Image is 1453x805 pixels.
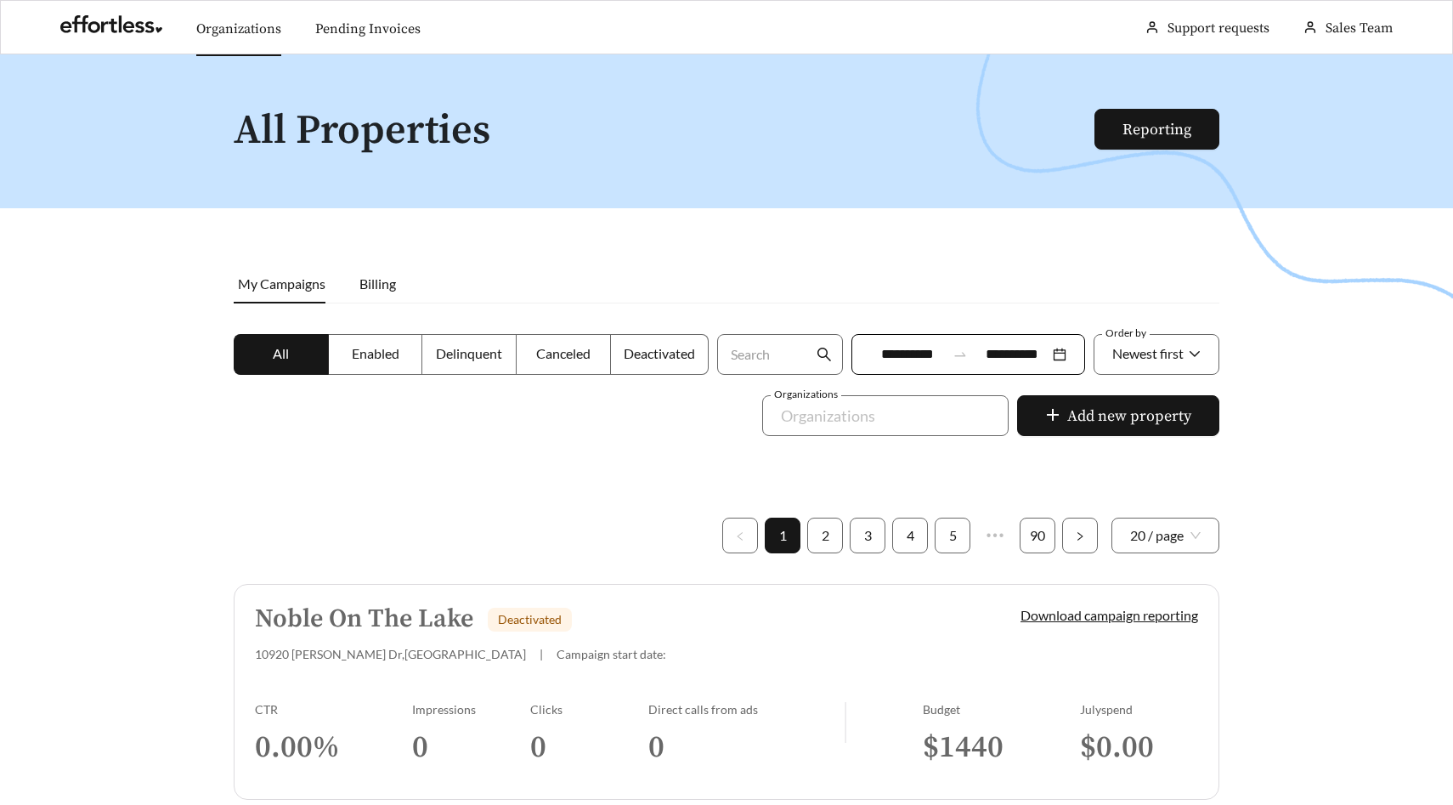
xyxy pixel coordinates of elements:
[540,647,543,661] span: |
[977,518,1013,553] span: •••
[807,518,843,553] li: 2
[1112,345,1184,361] span: Newest first
[1017,395,1219,436] button: plusAdd new property
[273,345,289,361] span: All
[1080,702,1198,717] div: July spend
[817,347,832,362] span: search
[255,605,473,633] h5: Noble On The Lake
[1326,20,1393,37] span: Sales Team
[892,518,928,553] li: 4
[412,728,530,767] h3: 0
[1111,518,1219,553] div: Page Size
[530,728,648,767] h3: 0
[935,518,970,553] li: 5
[536,345,591,361] span: Canceled
[845,702,846,743] img: line
[1080,728,1198,767] h3: $ 0.00
[530,702,648,717] div: Clicks
[315,20,421,37] a: Pending Invoices
[1020,519,1054,553] a: 90
[923,702,1080,717] div: Budget
[923,728,1080,767] h3: $ 1440
[1062,518,1098,553] button: right
[953,347,968,362] span: to
[1130,519,1201,553] span: 20 / page
[1122,120,1191,139] a: Reporting
[359,275,396,292] span: Billing
[953,347,968,362] span: swap-right
[498,612,562,626] span: Deactivated
[436,345,502,361] span: Delinquent
[1062,518,1098,553] li: Next Page
[1167,20,1269,37] a: Support requests
[1020,607,1198,623] a: Download campaign reporting
[624,345,695,361] span: Deactivated
[352,345,399,361] span: Enabled
[1094,109,1219,150] button: Reporting
[722,518,758,553] button: left
[557,647,666,661] span: Campaign start date:
[735,531,745,541] span: left
[234,584,1219,800] a: Noble On The LakeDeactivated10920 [PERSON_NAME] Dr,[GEOGRAPHIC_DATA]|Campaign start date:Download...
[1020,518,1055,553] li: 90
[722,518,758,553] li: Previous Page
[255,647,526,661] span: 10920 [PERSON_NAME] Dr , [GEOGRAPHIC_DATA]
[255,702,412,717] div: CTR
[765,518,800,553] li: 1
[196,20,281,37] a: Organizations
[1045,407,1060,426] span: plus
[1067,405,1191,428] span: Add new property
[234,109,1096,154] h1: All Properties
[412,702,530,717] div: Impressions
[808,519,842,553] a: 2
[648,702,845,717] div: Direct calls from ads
[893,519,927,553] a: 4
[648,728,845,767] h3: 0
[238,275,325,292] span: My Campaigns
[766,519,800,553] a: 1
[977,518,1013,553] li: Next 5 Pages
[851,519,885,553] a: 3
[255,728,412,767] h3: 0.00 %
[936,519,970,553] a: 5
[1075,531,1085,541] span: right
[850,518,885,553] li: 3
